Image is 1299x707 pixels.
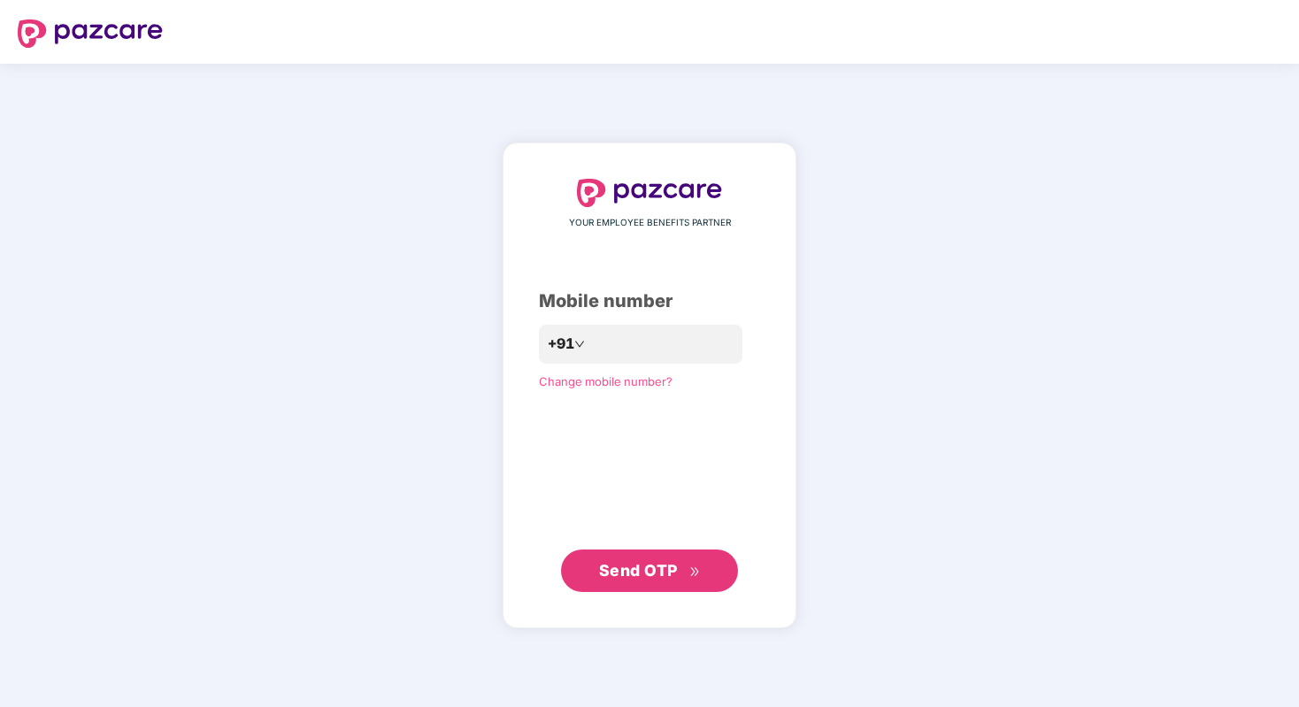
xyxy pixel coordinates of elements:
[577,179,722,207] img: logo
[548,333,574,355] span: +91
[539,288,760,315] div: Mobile number
[574,339,585,350] span: down
[539,374,673,388] a: Change mobile number?
[18,19,163,48] img: logo
[569,216,731,230] span: YOUR EMPLOYEE BENEFITS PARTNER
[689,566,701,578] span: double-right
[561,549,738,592] button: Send OTPdouble-right
[599,561,678,580] span: Send OTP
